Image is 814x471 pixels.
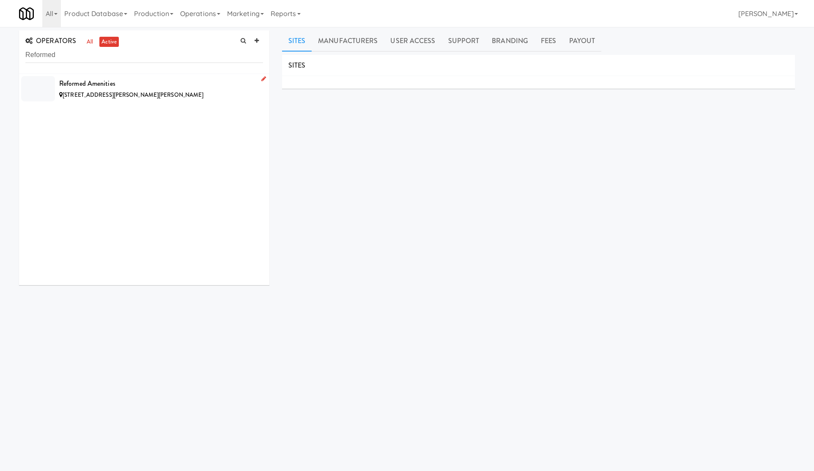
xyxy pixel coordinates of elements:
[442,30,486,52] a: Support
[288,60,306,70] span: SITES
[384,30,441,52] a: User Access
[99,37,119,47] a: active
[25,36,76,46] span: OPERATORS
[485,30,534,52] a: Branding
[19,74,269,103] li: Reformed Amenities[STREET_ADDRESS][PERSON_NAME][PERSON_NAME]
[282,30,312,52] a: Sites
[312,30,384,52] a: Manufacturers
[534,30,562,52] a: Fees
[25,47,263,63] input: Search Operator
[19,6,34,21] img: Micromart
[85,37,95,47] a: all
[63,91,203,99] span: [STREET_ADDRESS][PERSON_NAME][PERSON_NAME]
[59,77,263,90] div: Reformed Amenities
[563,30,602,52] a: Payout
